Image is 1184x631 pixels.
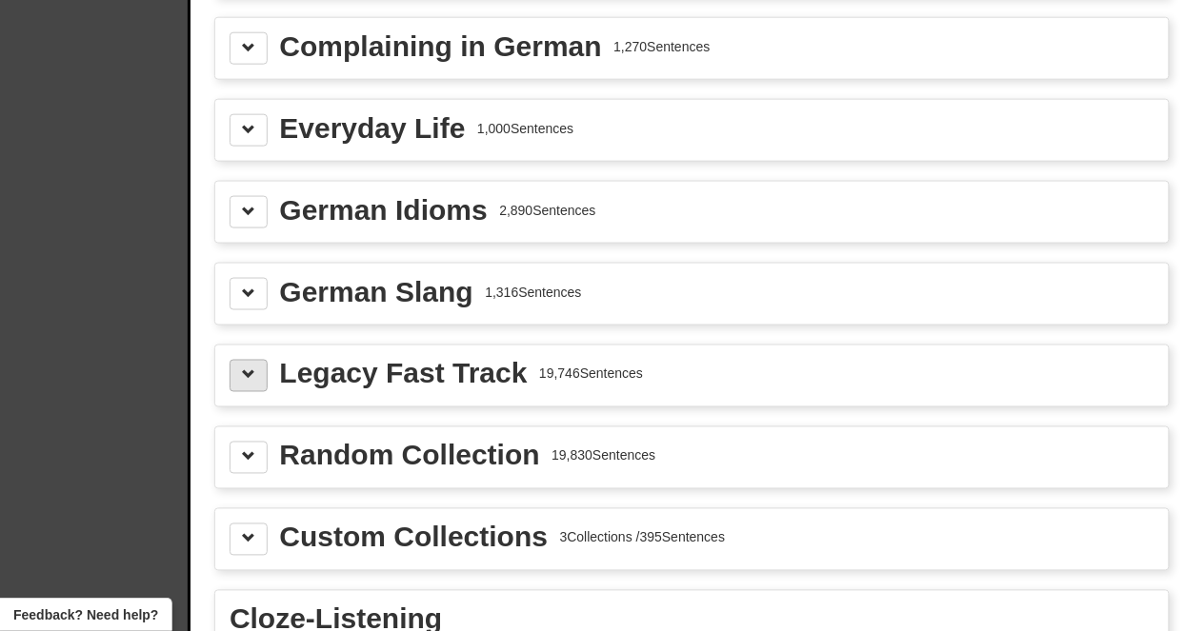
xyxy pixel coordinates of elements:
div: 19,746 Sentences [539,365,643,384]
div: Legacy Fast Track [280,360,528,388]
div: 1,316 Sentences [485,283,581,302]
div: Complaining in German [280,32,602,61]
div: Random Collection [280,442,540,470]
div: Custom Collections [280,523,549,552]
div: 19,830 Sentences [552,446,655,465]
div: 2,890 Sentences [499,201,595,220]
div: 3 Collections / 395 Sentences [560,528,726,547]
span: Open feedback widget [13,605,158,624]
div: Everyday Life [280,114,466,143]
div: 1,270 Sentences [613,37,710,56]
div: German Idioms [280,196,488,225]
div: German Slang [280,278,473,306]
div: 1,000 Sentences [477,119,573,138]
